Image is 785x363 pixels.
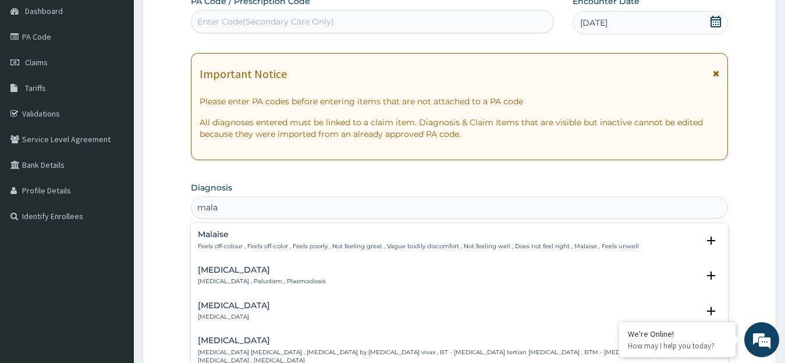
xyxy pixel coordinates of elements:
p: Feels off-colour , Feels off-color , Feels poorly , Not feeling great , Vague bodily discomfort ,... [198,242,639,251]
div: We're Online! [628,329,727,339]
textarea: Type your message and hit 'Enter' [6,241,222,281]
h4: [MEDICAL_DATA] [198,336,699,345]
img: d_794563401_company_1708531726252_794563401 [22,58,47,87]
h4: [MEDICAL_DATA] [198,301,270,310]
span: Dashboard [25,6,63,16]
i: open select status [704,269,718,283]
p: Please enter PA codes before entering items that are not attached to a PA code [200,96,720,107]
span: Tariffs [25,83,46,93]
div: Minimize live chat window [191,6,219,34]
h4: [MEDICAL_DATA] [198,266,326,274]
i: open select status [704,304,718,318]
span: Claims [25,57,48,68]
span: [DATE] [580,17,608,29]
h4: Malaise [198,230,639,239]
i: open select status [704,234,718,248]
p: How may I help you today? [628,341,727,351]
div: Chat with us now [61,65,196,80]
div: Enter Code(Secondary Care Only) [197,16,334,27]
label: Diagnosis [191,182,232,193]
p: [MEDICAL_DATA] [198,313,270,321]
h1: Important Notice [200,68,287,80]
p: All diagnoses entered must be linked to a claim item. Diagnosis & Claim Items that are visible bu... [200,117,720,140]
p: [MEDICAL_DATA] , Paludism , Plasmodiosis [198,277,326,286]
span: We're online! [68,108,161,225]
